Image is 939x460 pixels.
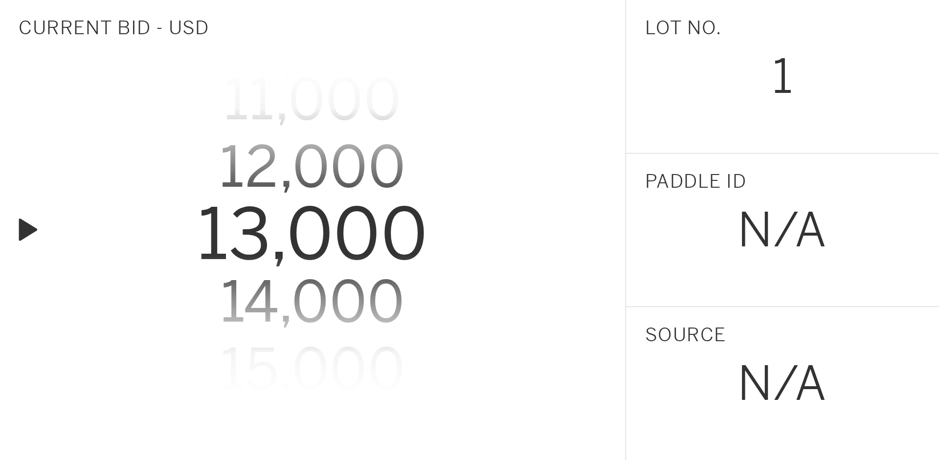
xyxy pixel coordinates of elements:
div: LOT NO. [645,19,722,37]
div: N/A [738,207,827,254]
div: SOURCE [645,326,726,344]
div: PADDLE ID [645,172,747,191]
div: 1 [772,53,793,100]
div: N/A [738,360,827,407]
div: Current Bid - USD [19,19,209,37]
